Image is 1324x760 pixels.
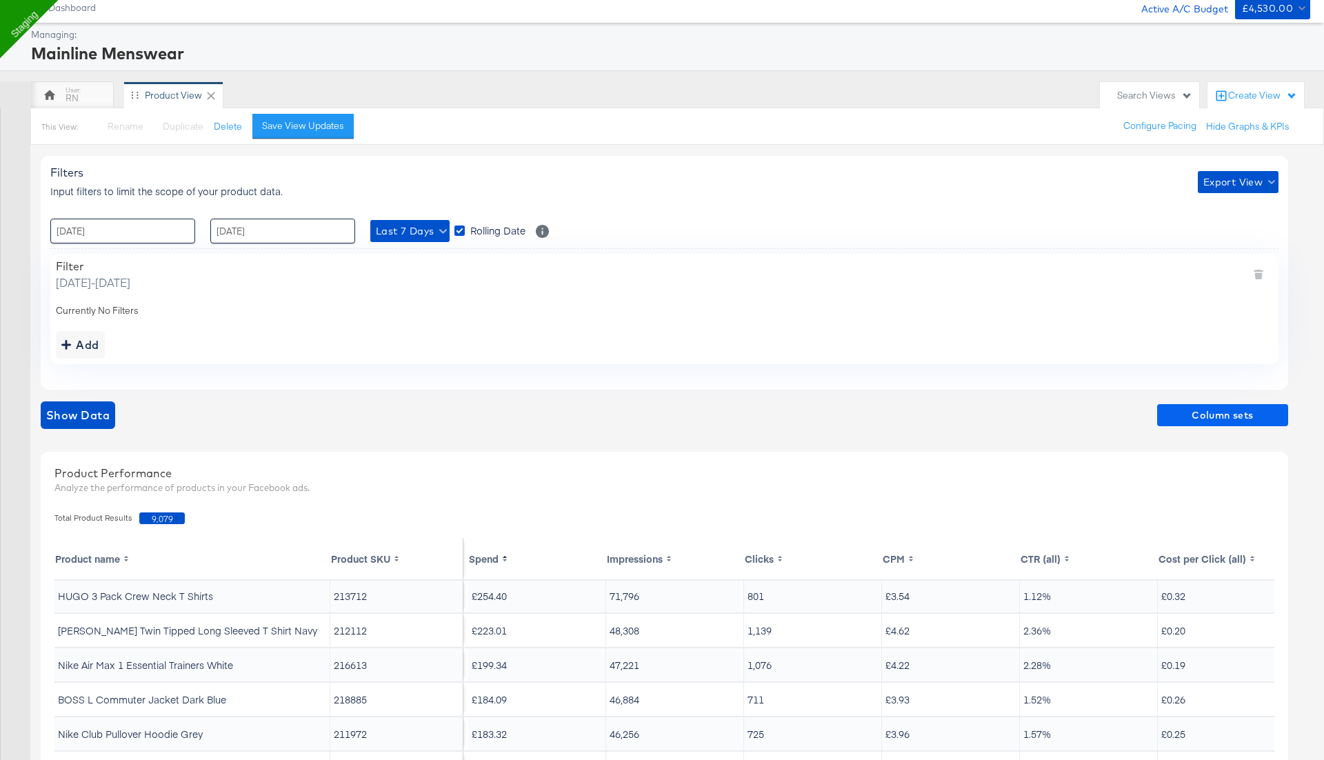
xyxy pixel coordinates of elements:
[1158,579,1296,612] td: £0.32
[145,89,202,102] div: Product View
[41,401,115,429] button: showdata
[1020,648,1158,681] td: 2.28%
[1020,614,1158,647] td: 2.36%
[1158,717,1296,750] td: £0.25
[56,331,105,359] button: addbutton
[606,538,744,579] th: Toggle SortBy
[882,717,1020,750] td: £3.96
[882,683,1020,716] td: £3.93
[54,512,139,524] span: Total Product Results
[61,335,99,354] div: Add
[56,304,1273,317] div: Currently No Filters
[108,120,143,132] span: Rename
[744,717,882,750] td: 725
[1198,171,1278,193] button: Export View
[41,121,78,132] div: This View:
[54,538,330,579] th: Toggle SortBy
[330,579,463,612] td: 213712
[744,538,882,579] th: Toggle SortBy
[606,648,744,681] td: 47,221
[468,538,606,579] th: Toggle SortBy
[54,717,330,750] td: Nike Club Pullover Hoodie Grey
[376,223,444,240] span: Last 7 Days
[31,41,1307,65] div: Mainline Menswear
[31,28,1307,41] div: Managing:
[1163,407,1283,424] span: Column sets
[139,512,185,524] span: 9,079
[606,579,744,612] td: 71,796
[66,92,79,105] div: RN
[1114,114,1206,139] button: Configure Pacing
[1158,538,1296,579] th: Toggle SortBy
[468,614,606,647] td: £223.01
[48,2,96,13] a: Dashboard
[330,717,463,750] td: 211972
[1020,579,1158,612] td: 1.12%
[330,683,463,716] td: 218885
[1158,648,1296,681] td: £0.19
[1228,89,1297,103] div: Create View
[262,119,344,132] div: Save View Updates
[468,717,606,750] td: £183.32
[54,481,1274,494] div: Analyze the performance of products in your Facebook ads.
[1020,717,1158,750] td: 1.57%
[54,579,330,612] td: HUGO 3 Pack Crew Neck T Shirts
[252,114,354,139] button: Save View Updates
[1157,404,1288,426] button: Column sets
[468,683,606,716] td: £184.09
[163,120,203,132] span: Duplicate
[370,220,450,242] button: Last 7 Days
[214,120,242,133] button: Delete
[468,648,606,681] td: £199.34
[744,579,882,612] td: 801
[744,614,882,647] td: 1,139
[330,648,463,681] td: 216613
[1158,614,1296,647] td: £0.20
[1158,683,1296,716] td: £0.26
[606,683,744,716] td: 46,884
[882,648,1020,681] td: £4.22
[606,614,744,647] td: 48,308
[50,166,83,179] span: Filters
[330,538,463,579] th: Toggle SortBy
[1020,683,1158,716] td: 1.52%
[54,648,330,681] td: Nike Air Max 1 Essential Trainers White
[882,614,1020,647] td: £4.62
[744,648,882,681] td: 1,076
[882,579,1020,612] td: £3.54
[131,91,139,99] div: Drag to reorder tab
[330,614,463,647] td: 212112
[1203,174,1273,191] span: Export View
[882,538,1020,579] th: Toggle SortBy
[46,406,110,425] span: Show Data
[1206,120,1290,133] button: Hide Graphs & KPIs
[1117,89,1192,102] div: Search Views
[744,683,882,716] td: 711
[50,184,283,198] span: Input filters to limit the scope of your product data.
[468,579,606,612] td: £254.40
[54,683,330,716] td: BOSS L Commuter Jacket Dark Blue
[1020,538,1158,579] th: Toggle SortBy
[56,274,130,290] span: [DATE] - [DATE]
[56,259,130,273] div: Filter
[470,223,525,237] span: Rolling Date
[54,466,1274,481] div: Product Performance
[606,717,744,750] td: 46,256
[54,614,330,647] td: [PERSON_NAME] Twin Tipped Long Sleeved T Shirt Navy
